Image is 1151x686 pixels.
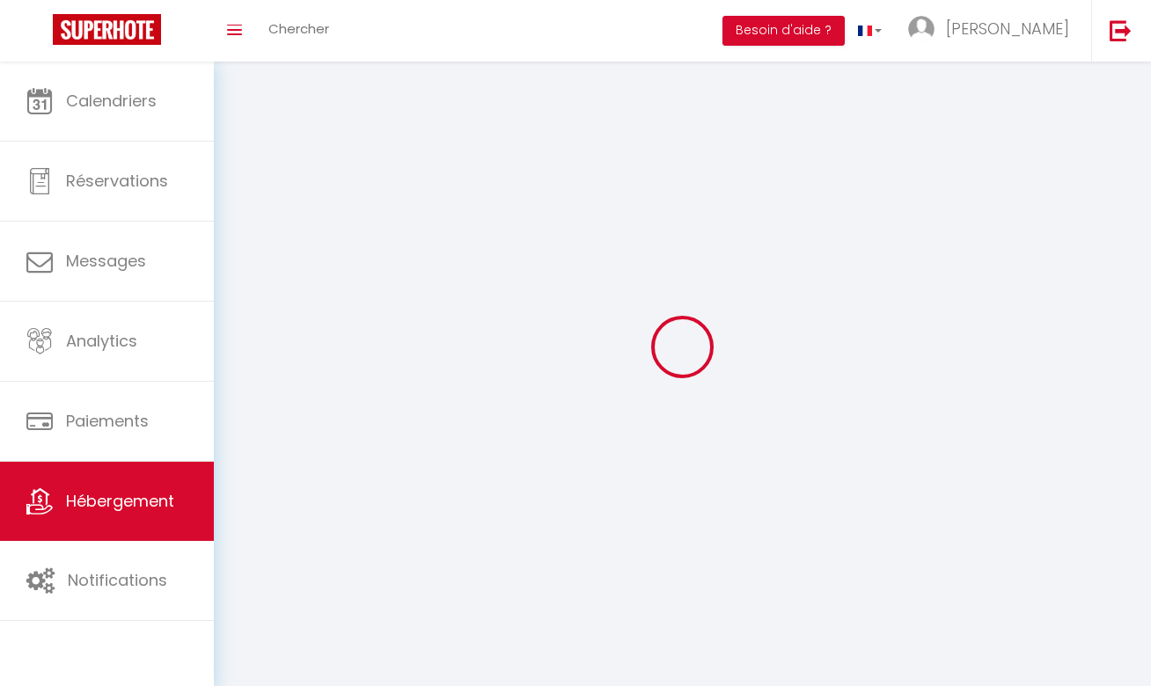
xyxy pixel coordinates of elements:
img: Super Booking [53,14,161,45]
span: Réservations [66,170,168,192]
img: ... [908,16,935,42]
button: Ouvrir le widget de chat LiveChat [14,7,67,60]
span: Notifications [68,569,167,591]
img: logout [1110,19,1132,41]
span: Calendriers [66,90,157,112]
button: Besoin d'aide ? [722,16,845,46]
span: Hébergement [66,490,174,512]
span: Messages [66,250,146,272]
span: Chercher [268,19,329,38]
span: Analytics [66,330,137,352]
span: [PERSON_NAME] [946,18,1069,40]
span: Paiements [66,410,149,432]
